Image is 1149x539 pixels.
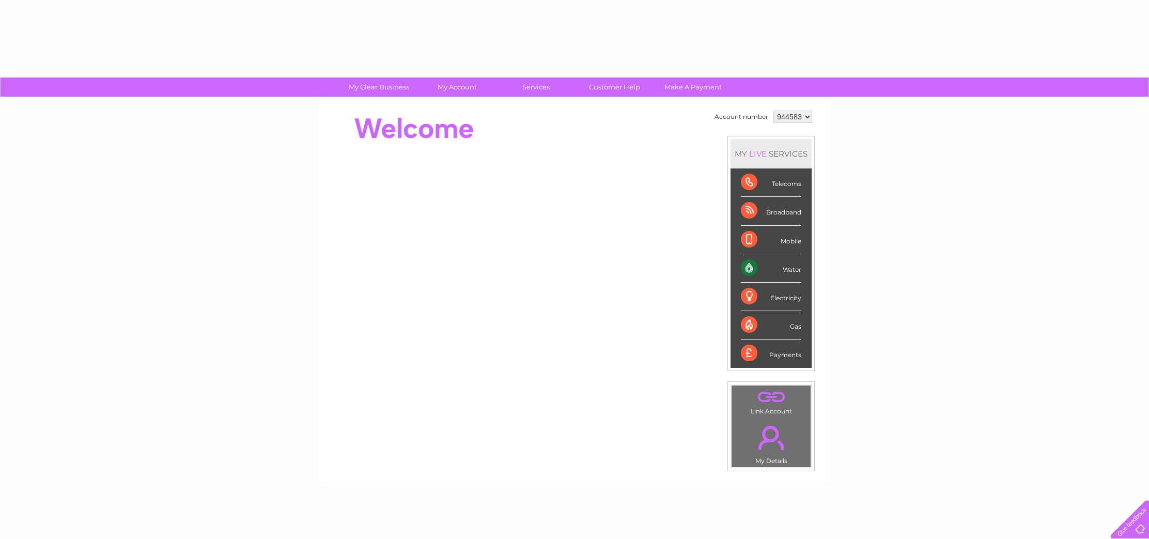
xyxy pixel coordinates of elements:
a: . [734,388,808,406]
div: Broadband [741,197,801,225]
td: Account number [712,108,771,126]
div: LIVE [747,149,769,159]
td: My Details [731,417,811,468]
div: Payments [741,340,801,367]
a: Services [493,78,579,97]
a: Make A Payment [650,78,736,97]
div: Telecoms [741,168,801,197]
td: Link Account [731,385,811,418]
a: My Clear Business [336,78,422,97]
a: . [734,420,808,456]
div: Water [741,254,801,283]
div: Gas [741,311,801,340]
div: MY SERVICES [731,139,812,168]
div: Mobile [741,226,801,254]
a: My Account [415,78,500,97]
div: Electricity [741,283,801,311]
a: Customer Help [572,78,657,97]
